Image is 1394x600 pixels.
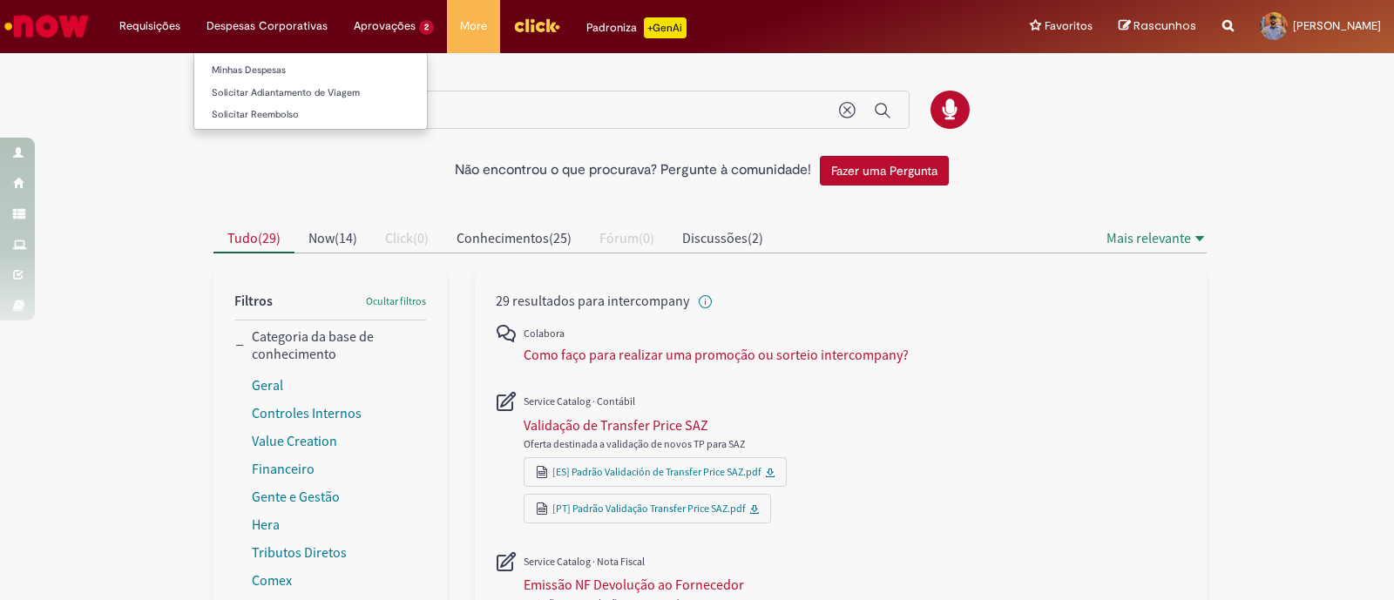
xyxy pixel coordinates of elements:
[2,9,91,44] img: ServiceNow
[1133,17,1196,34] span: Rascunhos
[194,84,427,103] a: Solicitar Adiantamento de Viagem
[194,105,427,125] a: Solicitar Reembolso
[455,163,811,179] h2: Não encontrou o que procurava? Pergunte à comunidade!
[1119,18,1196,35] a: Rascunhos
[586,17,687,38] div: Padroniza
[513,12,560,38] img: click_logo_yellow_360x200.png
[1045,17,1093,35] span: Favoritos
[460,17,487,35] span: More
[194,61,427,80] a: Minhas Despesas
[206,17,328,35] span: Despesas Corporativas
[820,156,949,185] button: Fazer uma Pergunta
[354,17,416,35] span: Aprovações
[419,20,434,35] span: 2
[1293,18,1381,33] span: [PERSON_NAME]
[119,17,180,35] span: Requisições
[644,17,687,38] p: +GenAi
[193,52,428,130] ul: Despesas Corporativas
